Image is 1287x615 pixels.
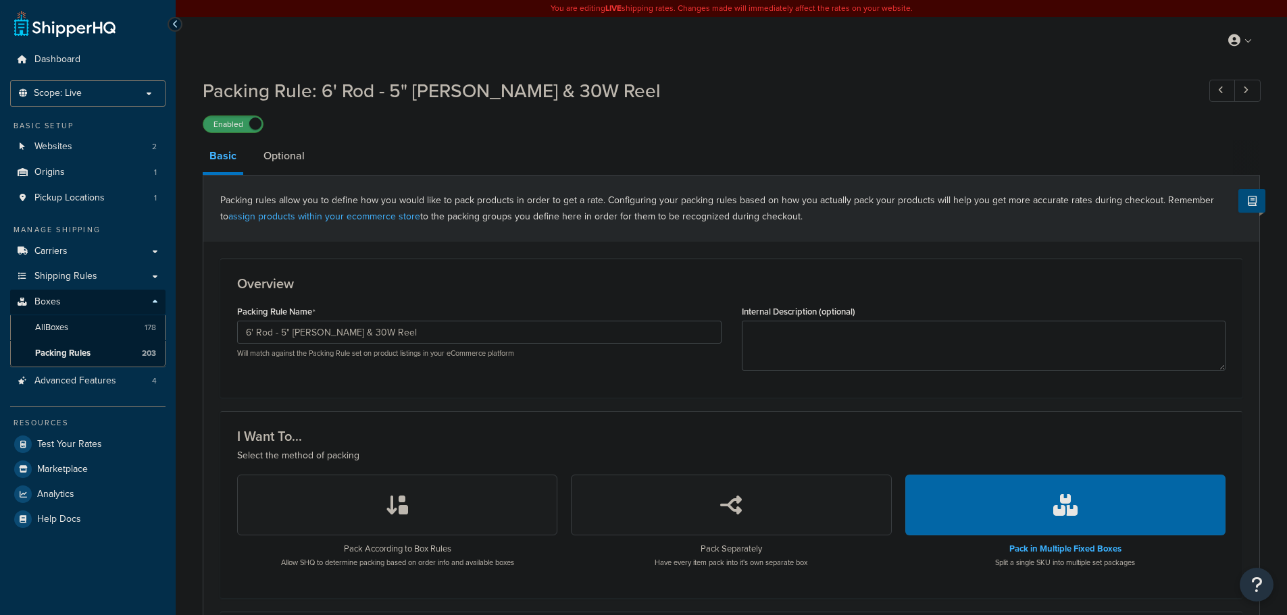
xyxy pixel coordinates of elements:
[34,88,82,99] span: Scope: Live
[655,557,807,568] p: Have every item pack into it's own separate box
[281,544,514,554] h3: Pack According to Box Rules
[228,209,420,223] a: assign products within your ecommerce store
[10,239,166,264] a: Carriers
[10,369,166,394] a: Advanced Features4
[10,369,166,394] li: Advanced Features
[10,47,166,72] a: Dashboard
[742,306,855,317] label: Internal Description (optional)
[142,348,156,359] span: 203
[10,417,166,429] div: Resources
[10,224,166,236] div: Manage Shipping
[237,276,1226,291] h3: Overview
[237,348,722,358] p: Will match against the Packing Rule set on product listings in your eCommerce platform
[655,544,807,554] h3: Pack Separately
[220,193,1214,223] span: Packing rules allow you to define how you would like to pack products in order to get a rate. Con...
[34,296,61,308] span: Boxes
[35,348,91,359] span: Packing Rules
[281,557,514,568] p: Allow SHQ to determine packing based on order info and available boxes
[34,271,97,282] span: Shipping Rules
[37,464,88,475] span: Marketplace
[37,439,102,450] span: Test Your Rates
[10,507,166,531] a: Help Docs
[237,429,1226,444] h3: I Want To...
[35,322,68,333] span: All Boxes
[152,375,157,387] span: 4
[10,120,166,132] div: Basic Setup
[37,489,74,500] span: Analytics
[203,140,243,175] a: Basic
[154,192,157,204] span: 1
[34,54,80,65] span: Dashboard
[10,315,166,340] a: AllBoxes178
[10,432,166,456] a: Test Your Rates
[154,167,157,178] span: 1
[34,192,105,204] span: Pickup Locations
[34,167,65,178] span: Origins
[34,141,72,153] span: Websites
[34,375,116,387] span: Advanced Features
[237,306,316,317] label: Packing Rule Name
[203,78,1184,104] h1: Packing Rule: 6' Rod - 5" [PERSON_NAME] & 30W Reel
[257,140,311,172] a: Optional
[1234,80,1261,102] a: Next Record
[10,160,166,185] a: Origins1
[605,2,622,14] b: LIVE
[10,160,166,185] li: Origins
[10,482,166,506] a: Analytics
[203,116,263,132] label: Enabled
[10,290,166,315] a: Boxes
[10,134,166,159] a: Websites2
[237,448,1226,464] p: Select the method of packing
[10,186,166,211] li: Pickup Locations
[152,141,157,153] span: 2
[1240,568,1273,601] button: Open Resource Center
[10,134,166,159] li: Websites
[10,264,166,289] a: Shipping Rules
[1209,80,1236,102] a: Previous Record
[37,514,81,525] span: Help Docs
[10,457,166,481] a: Marketplace
[10,341,166,366] li: Packing Rules
[34,246,68,257] span: Carriers
[10,290,166,367] li: Boxes
[995,557,1135,568] p: Split a single SKU into multiple set packages
[10,341,166,366] a: Packing Rules203
[1238,189,1265,213] button: Show Help Docs
[10,186,166,211] a: Pickup Locations1
[995,544,1135,554] h3: Pack in Multiple Fixed Boxes
[145,322,156,333] span: 178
